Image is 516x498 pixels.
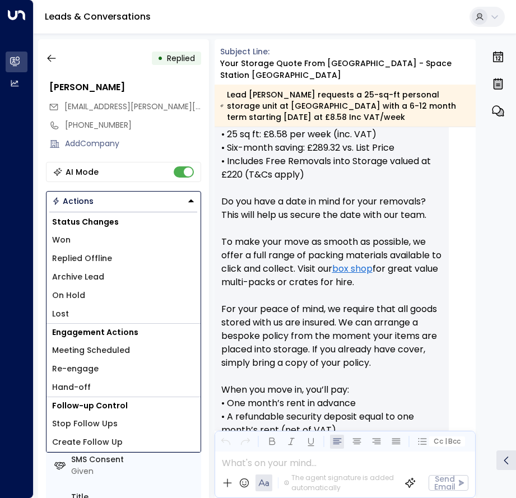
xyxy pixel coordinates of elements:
a: box shop [332,262,373,276]
span: Replied [167,53,195,64]
div: [PHONE_NUMBER] [65,119,201,131]
span: Hand-off [52,381,91,393]
h1: Status Changes [47,213,201,231]
button: Actions [46,191,201,211]
h1: Engagement Actions [47,324,201,341]
button: Cc|Bcc [429,436,465,447]
span: Cc Bcc [434,438,461,445]
button: Undo [219,435,233,449]
label: SMS Consent [71,454,197,466]
span: Archive Lead [52,271,104,283]
span: Replied Offline [52,253,112,264]
div: [PERSON_NAME] [49,81,201,94]
button: Redo [238,435,252,449]
span: On Hold [52,290,85,301]
div: AI Mode [66,166,99,178]
span: Lost [52,308,69,320]
a: Leads & Conversations [45,10,151,23]
span: Meeting Scheduled [52,345,130,356]
span: Re-engage [52,363,99,375]
div: Lead [PERSON_NAME] requests a 25-sq-ft personal storage unit at [GEOGRAPHIC_DATA] with a 6-12 mon... [220,89,469,123]
div: Given [71,466,197,477]
div: Button group with a nested menu [46,191,201,211]
span: Stop Follow Ups [52,418,118,430]
span: Subject Line: [220,46,269,57]
span: Create Follow Up [52,436,123,448]
h1: Follow-up Control [47,397,201,415]
div: Actions [52,196,94,206]
span: suriah.uddin-ahmed@hotmail.co.uk [64,101,201,113]
div: Your storage quote from [GEOGRAPHIC_DATA] - Space Station [GEOGRAPHIC_DATA] [220,58,476,81]
div: • [157,48,163,68]
span: [EMAIL_ADDRESS][PERSON_NAME][DOMAIN_NAME] [64,101,255,112]
div: The agent signature is added automatically [284,473,396,493]
span: | [444,438,447,445]
div: AddCompany [65,138,201,150]
span: Won [52,234,71,246]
